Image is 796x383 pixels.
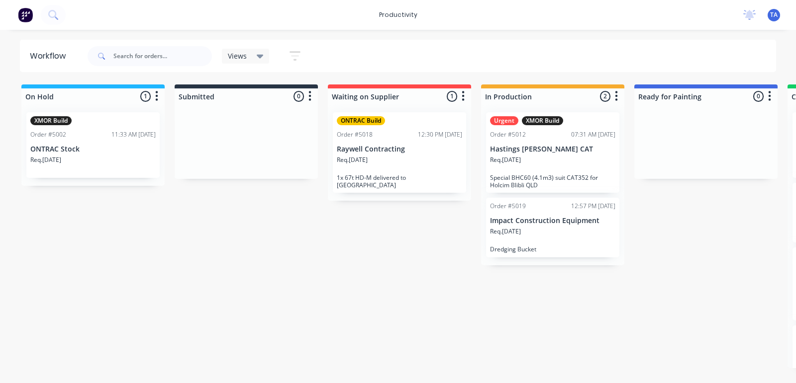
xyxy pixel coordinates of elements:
div: 12:57 PM [DATE] [571,202,615,211]
div: XMOR Build [522,116,563,125]
input: Search for orders... [113,46,212,66]
img: Factory [18,7,33,22]
div: ONTRAC Build [337,116,385,125]
div: XMOR BuildOrder #500211:33 AM [DATE]ONTRAC StockReq.[DATE] [26,112,160,178]
span: Views [228,51,247,61]
div: 12:30 PM [DATE] [418,130,462,139]
p: Hastings [PERSON_NAME] CAT [490,145,615,153]
p: Dredging Bucket [490,245,615,253]
div: Order #5019 [490,202,526,211]
div: Order #5002 [30,130,66,139]
span: TA [770,10,778,19]
div: Urgent [490,116,518,125]
div: Order #5018 [337,130,373,139]
div: Order #501912:57 PM [DATE]Impact Construction EquipmentReq.[DATE]Dredging Bucket [486,198,619,257]
p: 1x 67t HD-M delivered to [GEOGRAPHIC_DATA] [337,174,462,189]
div: Order #5012 [490,130,526,139]
p: ONTRAC Stock [30,145,156,153]
div: XMOR Build [30,116,72,125]
div: 07:31 AM [DATE] [571,130,615,139]
p: Special BHC60 (4.1m3) suit CAT352 for Holcim Blibli QLD [490,174,615,189]
p: Req. [DATE] [30,155,61,164]
p: Raywell Contracting [337,145,462,153]
p: Req. [DATE] [490,155,521,164]
div: UrgentXMOR BuildOrder #501207:31 AM [DATE]Hastings [PERSON_NAME] CATReq.[DATE]Special BHC60 (4.1m... [486,112,619,193]
p: Req. [DATE] [337,155,368,164]
div: Workflow [30,50,71,62]
div: productivity [374,7,422,22]
p: Impact Construction Equipment [490,217,615,225]
div: 11:33 AM [DATE] [111,130,156,139]
div: ONTRAC BuildOrder #501812:30 PM [DATE]Raywell ContractingReq.[DATE]1x 67t HD-M delivered to [GEOG... [333,112,466,193]
p: Req. [DATE] [490,227,521,236]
